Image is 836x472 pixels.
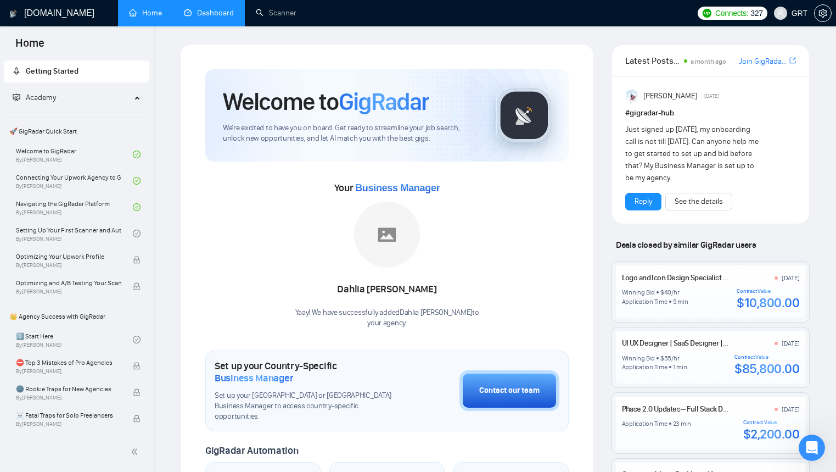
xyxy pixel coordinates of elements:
[459,370,559,411] button: Contact our team
[13,67,20,75] span: rocket
[622,288,655,297] div: Winning Bid
[334,182,440,194] span: Your
[223,123,479,144] span: We're excited to have you on board. Get ready to streamline your job search, unlock new opportuni...
[205,445,298,457] span: GigRadar Automation
[16,221,133,246] a: Setting Up Your First Scanner and Auto-BidderBy[PERSON_NAME]
[223,87,429,116] h1: Welcome to
[354,202,420,268] img: placeholder.png
[743,419,800,426] div: Contract Value
[750,7,762,19] span: 327
[673,297,688,306] div: 5 min
[814,4,832,22] button: setting
[739,55,787,68] a: Join GigRadar Slack Community
[715,7,748,19] span: Connects:
[691,58,726,65] span: a month ago
[671,354,679,363] div: /hr
[355,182,440,193] span: Business Manager
[643,90,697,102] span: [PERSON_NAME]
[622,273,748,282] a: Logo and Icon Design Specialist Needed
[351,4,371,24] div: Close
[7,4,28,25] button: go back
[622,363,667,371] div: Application Time
[799,435,825,461] iframe: Intercom live chat
[704,91,719,101] span: [DATE]
[622,404,761,414] a: Phase 2.0 Updates – Full Stack Development
[256,8,296,18] a: searchScanner
[184,8,234,18] a: dashboardDashboard
[622,338,783,348] a: UI UX Designer | SaaS Designer | Mobile App Design
[26,66,78,76] span: Getting Started
[660,288,664,297] div: $
[622,354,655,363] div: Winning Bid
[295,308,479,329] div: Yaay! We have successfully added Dahlia [PERSON_NAME] to
[295,318,479,329] p: your agency .
[782,339,800,348] div: [DATE]
[635,196,652,208] a: Reply
[7,35,53,58] span: Home
[16,410,121,421] span: ☠️ Fatal Traps for Solo Freelancers
[16,368,121,375] span: By [PERSON_NAME]
[782,274,800,282] div: [DATE]
[13,93,20,101] span: fund-projection-screen
[626,90,639,103] img: Anisuzzaman Khan
[16,395,121,401] span: By [PERSON_NAME]
[16,142,133,166] a: Welcome to GigRadarBy[PERSON_NAME]
[675,196,723,208] a: See the details
[5,306,148,327] span: 👑 Agency Success with GigRadar
[16,251,121,262] span: Optimizing Your Upwork Profile
[611,235,760,254] span: Deals closed by similar GigRadar users
[782,405,800,414] div: [DATE]
[734,354,799,360] div: Contract Value
[9,5,17,23] img: logo
[789,56,796,65] span: export
[16,421,121,427] span: By [PERSON_NAME]
[665,193,732,210] button: See the details
[339,87,429,116] span: GigRadar
[622,297,667,306] div: Application Time
[16,327,133,352] a: 1️⃣ Start HereBy[PERSON_NAME]
[13,93,56,102] span: Academy
[625,54,681,68] span: Latest Posts from the GigRadar Community
[814,9,832,18] a: setting
[622,419,667,428] div: Application Time
[133,388,141,396] span: lock
[664,354,672,363] div: 55
[743,426,800,442] div: $2,200.00
[131,446,142,457] span: double-left
[737,295,799,311] div: $10,800.00
[16,357,121,368] span: ⛔ Top 3 Mistakes of Pro Agencies
[133,336,141,343] span: check-circle
[16,169,133,193] a: Connecting Your Upwork Agency to GigRadarBy[PERSON_NAME]
[737,288,799,295] div: Contract Value
[664,288,672,297] div: 40
[295,280,479,299] div: Dahlia [PERSON_NAME]
[133,151,141,158] span: check-circle
[625,193,661,210] button: Reply
[625,107,796,119] h1: # gigradar-hub
[5,120,148,142] span: 🚀 GigRadar Quick Start
[673,419,692,428] div: 23 min
[133,203,141,211] span: check-circle
[133,230,141,237] span: check-circle
[673,363,687,371] div: 1 min
[133,282,141,290] span: lock
[16,195,133,219] a: Navigating the GigRadar PlatformBy[PERSON_NAME]
[734,360,799,377] div: $85,800.00
[16,384,121,395] span: 🌚 Rookie Traps for New Agencies
[133,362,141,370] span: lock
[671,288,679,297] div: /hr
[133,177,141,185] span: check-circle
[133,256,141,264] span: lock
[789,55,796,66] a: export
[16,277,121,288] span: Optimizing and A/B Testing Your Scanner for Better Results
[215,372,293,384] span: Business Manager
[215,391,405,422] span: Set up your [GEOGRAPHIC_DATA] or [GEOGRAPHIC_DATA] Business Manager to access country-specific op...
[133,415,141,423] span: lock
[16,288,121,295] span: By [PERSON_NAME]
[129,8,162,18] a: homeHome
[703,9,711,18] img: upwork-logo.png
[497,88,552,143] img: gigradar-logo.png
[4,60,149,82] li: Getting Started
[330,4,351,25] button: Collapse window
[777,9,784,17] span: user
